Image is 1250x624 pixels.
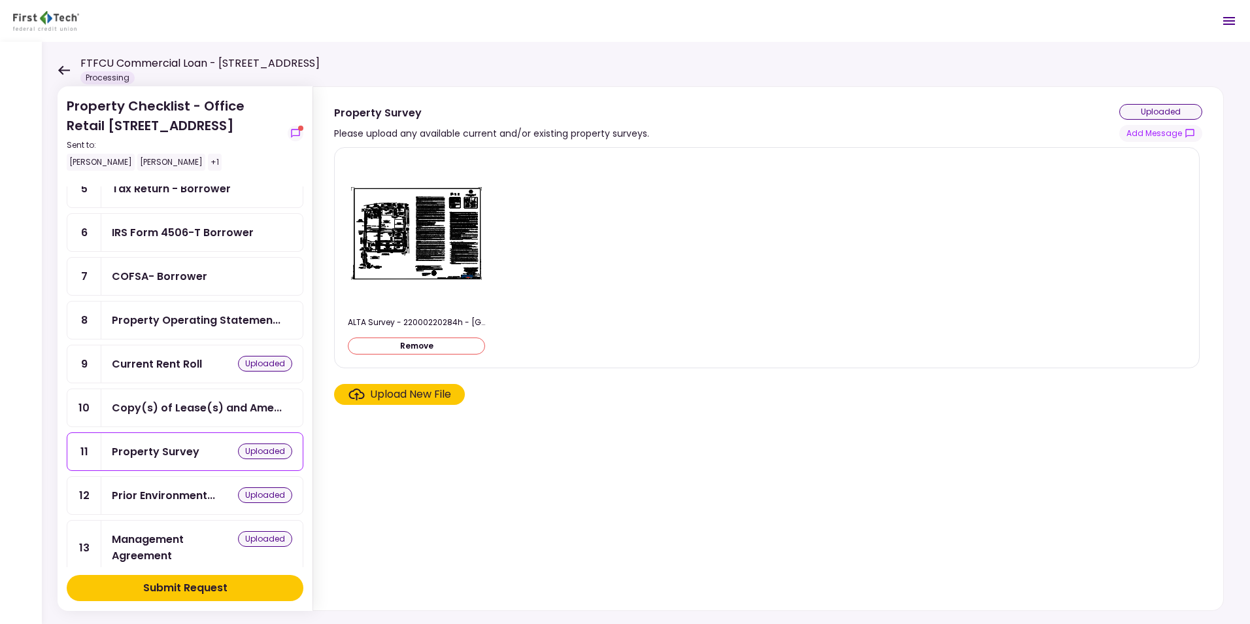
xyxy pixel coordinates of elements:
[67,170,101,207] div: 5
[67,432,303,471] a: 11Property Surveyuploaded
[238,443,292,459] div: uploaded
[112,356,202,372] div: Current Rent Roll
[67,345,303,383] a: 9Current Rent Rolluploaded
[112,531,238,564] div: Management Agreement
[112,400,282,416] div: Copy(s) of Lease(s) and Amendment(s)
[208,154,222,171] div: +1
[67,433,101,470] div: 11
[67,520,303,575] a: 13Management Agreementuploaded
[334,105,649,121] div: Property Survey
[67,301,303,339] a: 8Property Operating Statements
[67,302,101,339] div: 8
[67,476,303,515] a: 12Prior Environmental Phase I and/or Phase IIuploaded
[238,487,292,503] div: uploaded
[348,317,485,328] div: ALTA Survey - 22000220284h - Northeast Square 08-15-2023(5183665.1).pdf
[112,181,231,197] div: Tax Return - Borrower
[67,154,135,171] div: [PERSON_NAME]
[143,580,228,596] div: Submit Request
[137,154,205,171] div: [PERSON_NAME]
[112,224,254,241] div: IRS Form 4506-T Borrower
[67,169,303,208] a: 5Tax Return - Borrower
[67,345,101,383] div: 9
[238,531,292,547] div: uploaded
[1119,104,1202,120] div: uploaded
[67,139,282,151] div: Sent to:
[67,521,101,574] div: 13
[67,258,101,295] div: 7
[67,257,303,296] a: 7COFSA- Borrower
[288,126,303,141] button: show-messages
[67,575,303,601] button: Submit Request
[370,387,451,402] div: Upload New File
[312,86,1224,611] div: Property SurveyPlease upload any available current and/or existing property surveys.uploadedshow-...
[80,56,320,71] h1: FTFCU Commercial Loan - [STREET_ADDRESS]
[112,487,215,504] div: Prior Environmental Phase I and/or Phase II
[334,126,649,141] div: Please upload any available current and/or existing property surveys.
[238,356,292,372] div: uploaded
[1213,5,1245,37] button: Open menu
[112,443,199,460] div: Property Survey
[67,389,303,427] a: 10Copy(s) of Lease(s) and Amendment(s)
[112,268,207,285] div: COFSA- Borrower
[13,11,79,31] img: Partner icon
[112,312,280,328] div: Property Operating Statements
[348,338,485,355] button: Remove
[334,384,465,405] span: Click here to upload the required document
[80,71,135,84] div: Processing
[67,389,101,426] div: 10
[1119,125,1202,142] button: show-messages
[67,213,303,252] a: 6IRS Form 4506-T Borrower
[67,214,101,251] div: 6
[67,477,101,514] div: 12
[67,96,282,171] div: Property Checklist - Office Retail [STREET_ADDRESS]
